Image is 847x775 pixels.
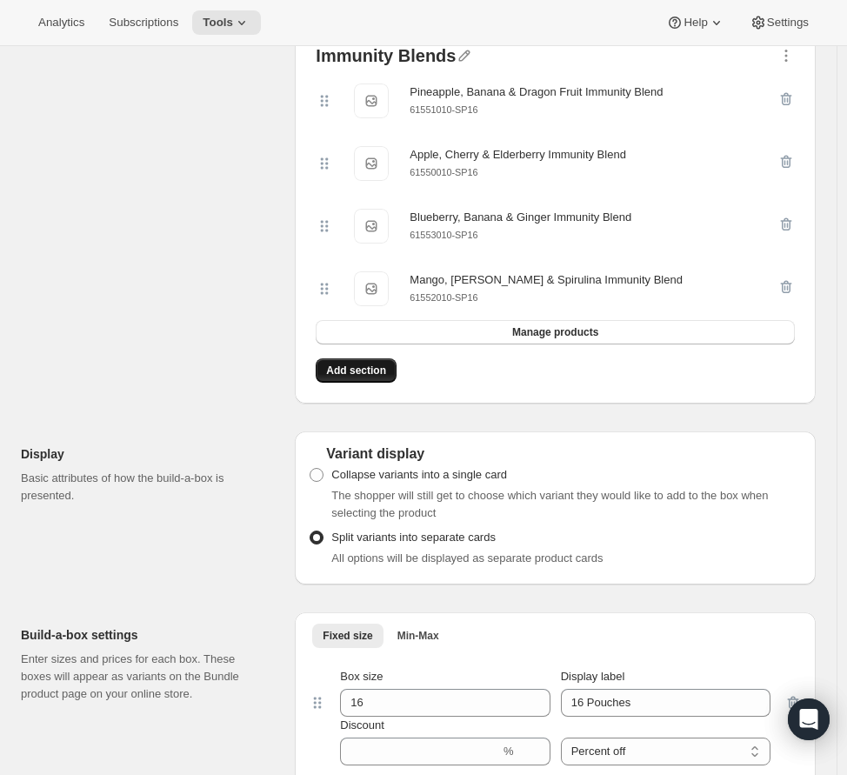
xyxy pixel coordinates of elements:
[21,445,267,463] h2: Display
[326,364,386,377] span: Add section
[410,230,477,240] small: 61553010-SP16
[316,320,795,344] button: Manage products
[410,104,477,115] small: 61551010-SP16
[340,670,383,683] span: Box size
[98,10,189,35] button: Subscriptions
[410,271,683,289] div: Mango, [PERSON_NAME] & Spirulina Immunity Blend
[561,689,770,717] input: Display label
[331,531,496,544] span: Split variants into separate cards
[561,670,625,683] span: Display label
[656,10,735,35] button: Help
[21,651,267,703] p: Enter sizes and prices for each box. These boxes will appear as variants on the Bundle product pa...
[410,167,477,177] small: 61550010-SP16
[788,698,830,740] div: Open Intercom Messenger
[739,10,819,35] button: Settings
[38,16,84,30] span: Analytics
[203,16,233,30] span: Tools
[684,16,707,30] span: Help
[331,551,603,565] span: All options will be displayed as separate product cards
[331,489,768,519] span: The shopper will still get to choose which variant they would like to add to the box when selecti...
[767,16,809,30] span: Settings
[410,209,631,226] div: Blueberry, Banana & Ginger Immunity Blend
[21,470,267,504] p: Basic attributes of how the build-a-box is presented.
[410,292,477,303] small: 61552010-SP16
[316,47,456,70] div: Immunity Blends
[323,629,372,643] span: Fixed size
[340,718,384,732] span: Discount
[192,10,261,35] button: Tools
[109,16,178,30] span: Subscriptions
[410,84,663,101] div: Pineapple, Banana & Dragon Fruit Immunity Blend
[397,629,439,643] span: Min-Max
[340,689,524,717] input: Box size
[309,445,802,463] div: Variant display
[21,626,267,644] h2: Build-a-box settings
[28,10,95,35] button: Analytics
[316,358,397,383] button: Add section
[504,745,514,758] span: %
[410,146,626,164] div: Apple, Cherry & Elderberry Immunity Blend
[331,468,507,481] span: Collapse variants into a single card
[512,325,598,339] span: Manage products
